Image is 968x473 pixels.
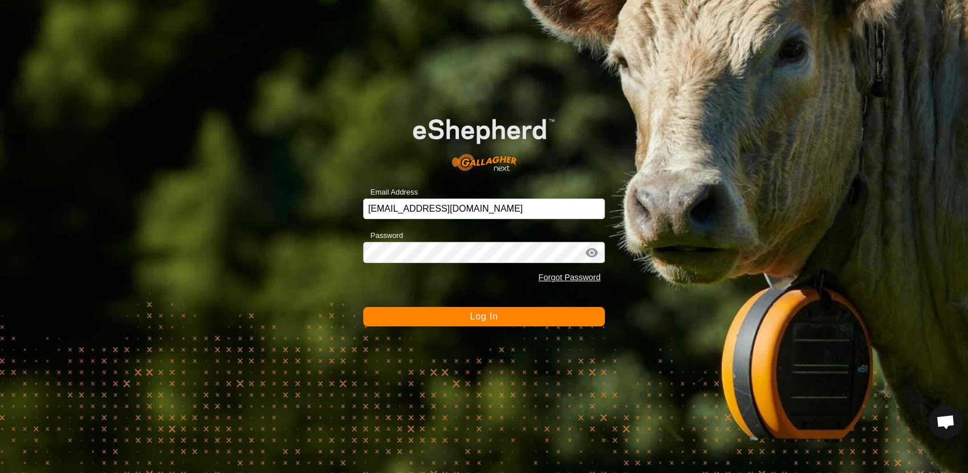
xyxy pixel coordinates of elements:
a: Open chat [929,405,963,439]
button: Log In [363,307,605,326]
label: Email Address [363,187,418,198]
label: Password [363,230,403,241]
span: Log In [470,312,498,321]
img: E-shepherd Logo [387,99,581,181]
input: Email Address [363,199,605,219]
a: Forgot Password [538,273,600,282]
